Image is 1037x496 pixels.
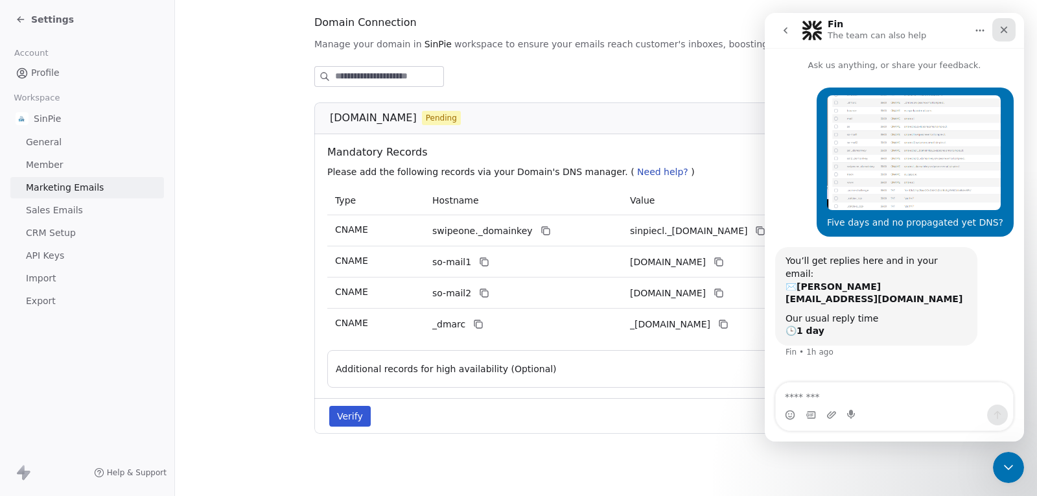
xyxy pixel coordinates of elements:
[327,165,890,178] p: Please add the following records via your Domain's DNS manager. ( )
[454,38,633,51] span: workspace to ensure your emails reach
[335,255,368,266] span: CNAME
[765,13,1024,442] iframe: Intercom live chat
[432,255,471,269] span: so-mail1
[10,290,164,312] a: Export
[314,38,422,51] span: Manage your domain in
[8,88,65,108] span: Workspace
[432,224,533,238] span: swipeone._domainkey
[16,13,74,26] a: Settings
[26,158,64,172] span: Member
[335,224,368,235] span: CNAME
[26,272,56,285] span: Import
[16,112,29,125] img: Logo%20SinPie.jpg
[630,318,710,331] span: _dmarc.swipeone.email
[94,467,167,478] a: Help & Support
[10,154,164,176] a: Member
[10,62,164,84] a: Profile
[10,222,164,244] a: CRM Setup
[327,145,890,160] span: Mandatory Records
[426,112,457,124] span: Pending
[26,204,83,217] span: Sales Emails
[31,13,74,26] span: Settings
[34,112,61,125] span: SinPie
[26,181,104,195] span: Marketing Emails
[636,38,829,51] span: customer's inboxes, boosting engagement
[336,362,557,375] span: Additional records for high availability (Optional)
[26,226,76,240] span: CRM Setup
[10,132,164,153] a: General
[329,406,371,427] button: Verify
[107,467,167,478] span: Help & Support
[10,200,164,221] a: Sales Emails
[432,318,465,331] span: _dmarc
[637,167,688,177] span: Need help?
[330,110,417,126] span: [DOMAIN_NAME]
[314,15,417,30] span: Domain Connection
[10,245,164,266] a: API Keys
[31,66,60,80] span: Profile
[26,249,64,263] span: API Keys
[336,361,876,377] button: Additional records for high availability (Optional)Recommended
[335,318,368,328] span: CNAME
[8,43,54,63] span: Account
[10,268,164,289] a: Import
[335,287,368,297] span: CNAME
[432,287,471,300] span: so-mail2
[425,38,452,51] span: SinPie
[630,287,706,300] span: sinpiecl2.swipeone.email
[993,452,1024,483] iframe: Intercom live chat
[630,195,655,206] span: Value
[432,195,479,206] span: Hostname
[26,136,62,149] span: General
[335,194,417,207] p: Type
[26,294,56,308] span: Export
[10,177,164,198] a: Marketing Emails
[630,255,706,269] span: sinpiecl1.swipeone.email
[630,224,747,238] span: sinpiecl._domainkey.swipeone.email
